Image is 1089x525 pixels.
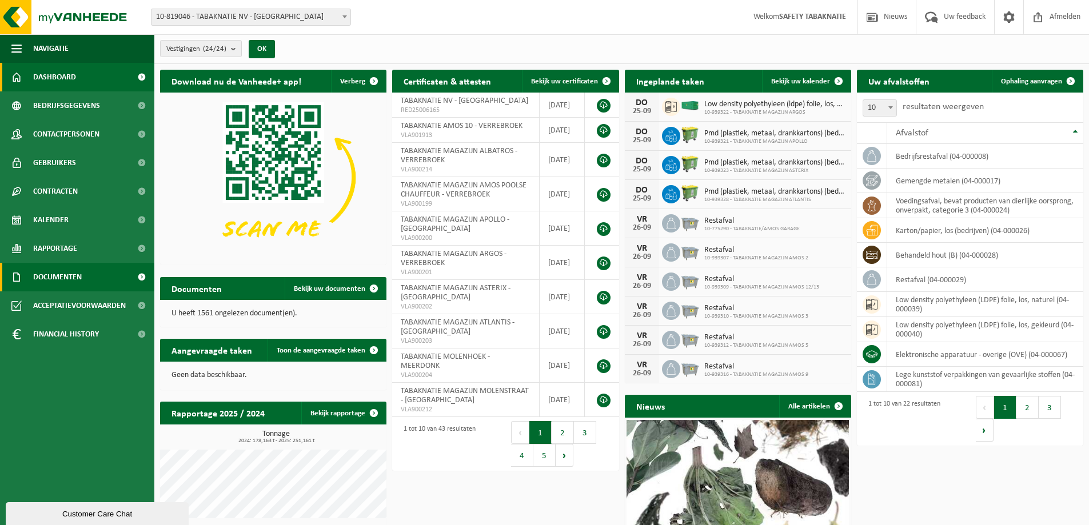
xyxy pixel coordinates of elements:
h2: Rapportage 2025 / 2024 [160,402,276,424]
div: 1 tot 10 van 43 resultaten [398,420,476,468]
span: VLA900214 [401,165,530,174]
img: WB-0660-HPE-GN-50 [680,154,700,174]
span: Afvalstof [896,129,928,138]
div: 25-09 [631,107,653,115]
h2: Aangevraagde taken [160,339,264,361]
td: behandeld hout (B) (04-000028) [887,243,1083,267]
a: Bekijk uw certificaten [522,70,618,93]
span: Pmd (plastiek, metaal, drankkartons) (bedrijven) [704,158,845,167]
span: Kalender [33,206,69,234]
iframe: chat widget [6,500,191,525]
span: TABAKNATIE MAGAZIJN ASTERIX - [GEOGRAPHIC_DATA] [401,284,510,302]
button: 5 [533,444,556,467]
div: DO [631,127,653,137]
h2: Certificaten & attesten [392,70,502,92]
img: WB-2500-GAL-GY-01 [680,271,700,290]
td: [DATE] [540,348,585,383]
span: 10-939312 - TABAKNATIE MAGAZIJN AMOS 5 [704,342,808,349]
span: TABAKNATIE NV - [GEOGRAPHIC_DATA] [401,97,528,105]
span: Pmd (plastiek, metaal, drankkartons) (bedrijven) [704,129,845,138]
span: Ophaling aanvragen [1001,78,1062,85]
span: TABAKNATIE MAGAZIJN ARGOS - VERREBROEK [401,250,506,267]
count: (24/24) [203,45,226,53]
span: Bekijk uw certificaten [531,78,598,85]
div: VR [631,273,653,282]
a: Ophaling aanvragen [992,70,1082,93]
td: [DATE] [540,93,585,118]
img: WB-2500-GAL-GY-01 [680,300,700,319]
div: VR [631,215,653,224]
img: WB-2500-GAL-GY-01 [680,329,700,348]
div: 1 tot 10 van 22 resultaten [863,395,940,443]
span: VLA900200 [401,234,530,243]
span: Contactpersonen [33,120,99,149]
div: VR [631,302,653,311]
span: Restafval [704,362,808,371]
span: Navigatie [33,34,69,63]
h2: Nieuws [625,395,676,417]
span: Restafval [704,246,808,255]
span: Toon de aangevraagde taken [277,347,365,354]
td: gemengde metalen (04-000017) [887,169,1083,193]
button: 3 [574,421,596,444]
span: 10-939321 - TABAKNATIE MAGAZIJN APOLLO [704,138,845,145]
td: elektronische apparatuur - overige (OVE) (04-000067) [887,342,1083,367]
td: [DATE] [540,280,585,314]
span: 10-939323 - TABAKNATIE MAGAZIJN ASTERIX [704,167,845,174]
p: Geen data beschikbaar. [171,371,375,379]
h2: Uw afvalstoffen [857,70,941,92]
span: TABAKNATIE MAGAZIJN ALBATROS - VERREBROEK [401,147,517,165]
a: Alle artikelen [779,395,850,418]
span: 10-939307 - TABAKNATIE MAGAZIJN AMOS 2 [704,255,808,262]
span: Contracten [33,177,78,206]
td: voedingsafval, bevat producten van dierlijke oorsprong, onverpakt, categorie 3 (04-000024) [887,193,1083,218]
span: 10-775290 - TABAKNATIE/AMOS GARAGE [704,226,800,233]
span: VLA900199 [401,199,530,209]
div: VR [631,244,653,253]
span: RED25006165 [401,106,530,115]
span: TABAKNATIE MAGAZIJN ATLANTIS - [GEOGRAPHIC_DATA] [401,318,514,336]
span: 10-819046 - TABAKNATIE NV - ANTWERPEN [151,9,350,25]
button: Previous [511,421,529,444]
span: TABAKNATIE AMOS 10 - VERREBROEK [401,122,522,130]
span: Acceptatievoorwaarden [33,291,126,320]
img: HK-XC-40-GN-00 [680,101,700,111]
button: OK [249,40,275,58]
span: Restafval [704,333,808,342]
span: Documenten [33,263,82,291]
div: DO [631,186,653,195]
button: Next [976,419,994,442]
td: [DATE] [540,211,585,246]
label: resultaten weergeven [903,102,984,111]
img: WB-2500-GAL-GY-01 [680,358,700,378]
p: U heeft 1561 ongelezen document(en). [171,310,375,318]
span: Dashboard [33,63,76,91]
span: Rapportage [33,234,77,263]
span: VLA900204 [401,371,530,380]
span: Financial History [33,320,99,348]
h2: Documenten [160,277,233,299]
span: 10-939310 - TABAKNATIE MAGAZIJN AMOS 3 [704,313,808,320]
div: DO [631,98,653,107]
h2: Ingeplande taken [625,70,716,92]
span: 10 [863,99,897,117]
span: TABAKNATIE MOLENHOEK - MEERDONK [401,352,490,370]
div: 26-09 [631,224,653,232]
span: Gebruikers [33,149,76,177]
span: TABAKNATIE MAGAZIJN APOLLO - [GEOGRAPHIC_DATA] [401,215,509,233]
img: WB-0660-HPE-GN-50 [680,125,700,145]
td: lege kunststof verpakkingen van gevaarlijke stoffen (04-000081) [887,367,1083,392]
button: 4 [511,444,533,467]
span: Verberg [340,78,365,85]
td: [DATE] [540,383,585,417]
button: 2 [552,421,574,444]
div: 26-09 [631,370,653,378]
td: restafval (04-000029) [887,267,1083,292]
span: 10-939328 - TABAKNATIE MAGAZIJN ATLANTIS [704,197,845,203]
div: VR [631,331,653,340]
img: Download de VHEPlus App [160,93,386,262]
span: Bekijk uw kalender [771,78,830,85]
td: low density polyethyleen (LDPE) folie, los, naturel (04-000039) [887,292,1083,317]
button: 1 [994,396,1016,419]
